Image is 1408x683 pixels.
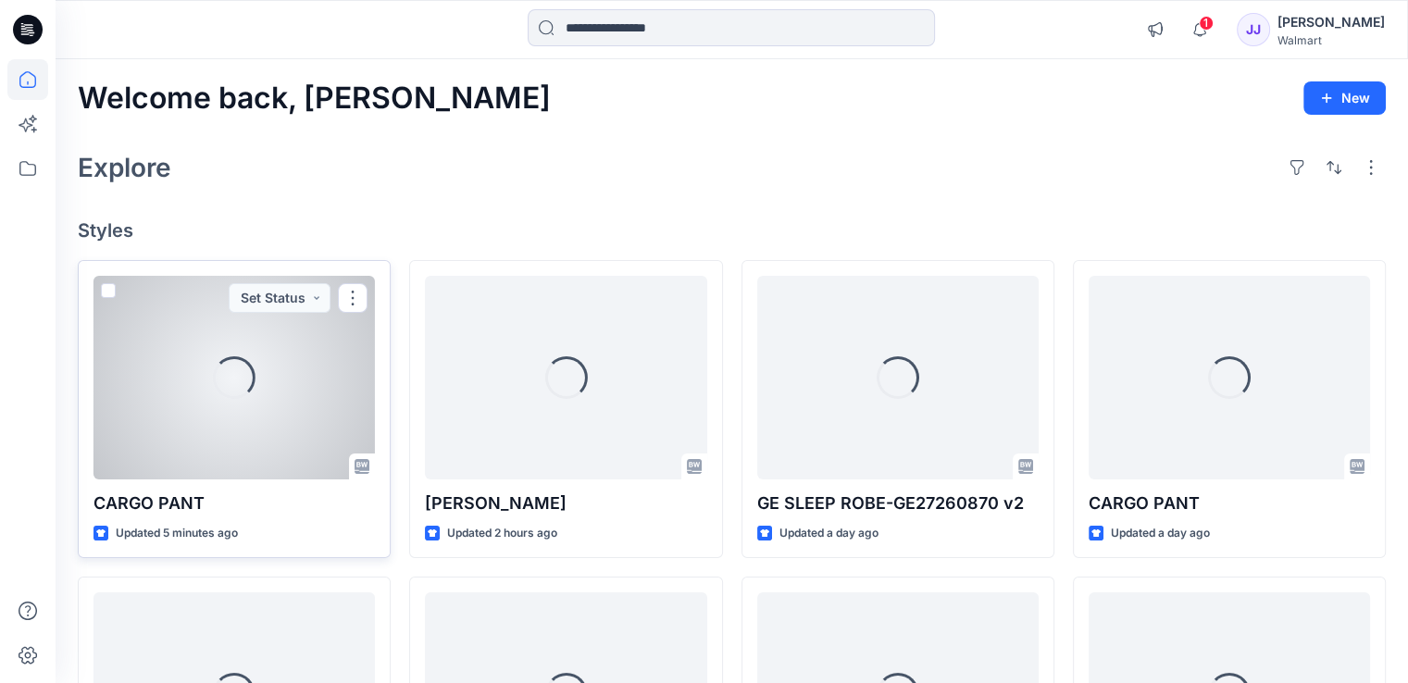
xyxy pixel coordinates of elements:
[1303,81,1386,115] button: New
[1277,11,1385,33] div: [PERSON_NAME]
[779,524,878,543] p: Updated a day ago
[1237,13,1270,46] div: JJ
[1277,33,1385,47] div: Walmart
[78,219,1386,242] h4: Styles
[1199,16,1214,31] span: 1
[116,524,238,543] p: Updated 5 minutes ago
[1111,524,1210,543] p: Updated a day ago
[425,491,706,516] p: [PERSON_NAME]
[1089,491,1370,516] p: CARGO PANT
[78,153,171,182] h2: Explore
[447,524,557,543] p: Updated 2 hours ago
[93,491,375,516] p: CARGO PANT
[757,491,1039,516] p: GE SLEEP ROBE-GE27260870 v2
[78,81,551,116] h2: Welcome back, [PERSON_NAME]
